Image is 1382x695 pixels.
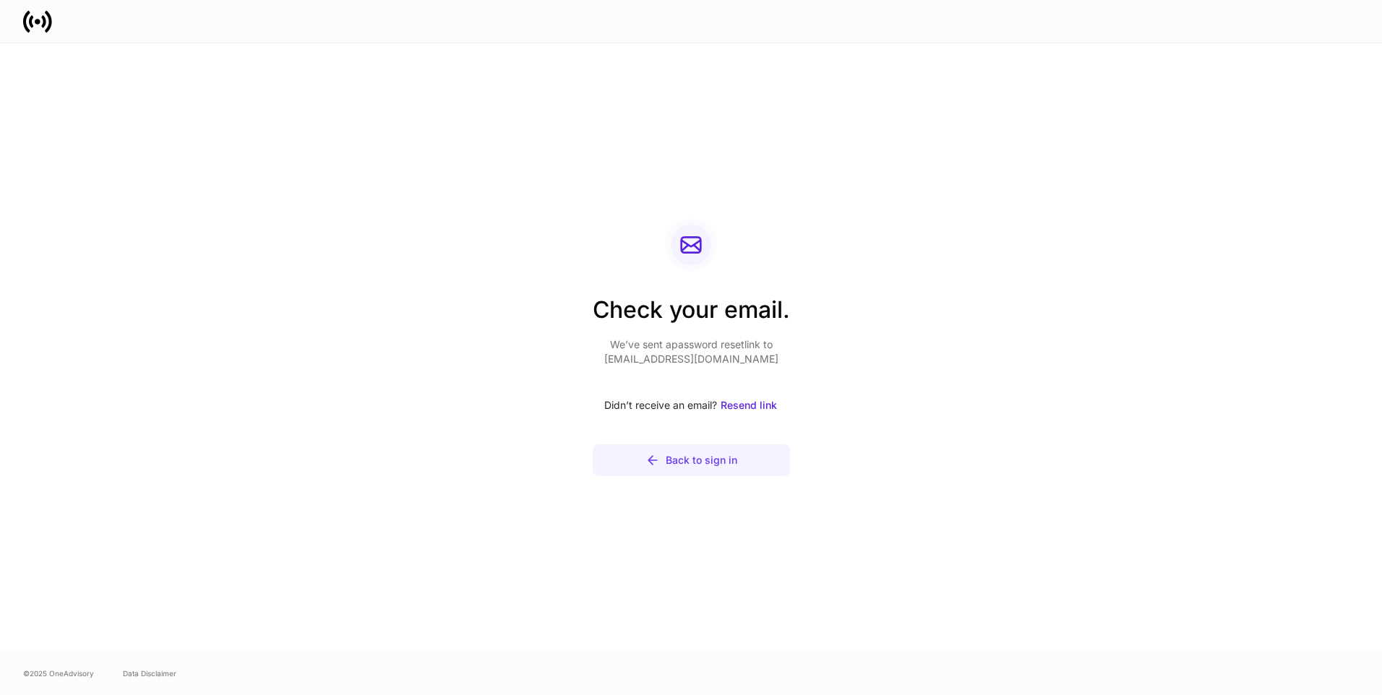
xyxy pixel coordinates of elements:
h2: Check your email. [593,294,790,337]
div: Resend link [721,398,777,413]
a: Data Disclaimer [123,668,176,679]
button: Resend link [720,389,778,421]
div: Didn’t receive an email? [593,389,790,421]
button: Back to sign in [593,444,790,476]
div: Back to sign in [666,453,737,467]
span: © 2025 OneAdvisory [23,668,94,679]
p: We’ve sent a password reset link to [EMAIL_ADDRESS][DOMAIN_NAME] [593,337,790,366]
